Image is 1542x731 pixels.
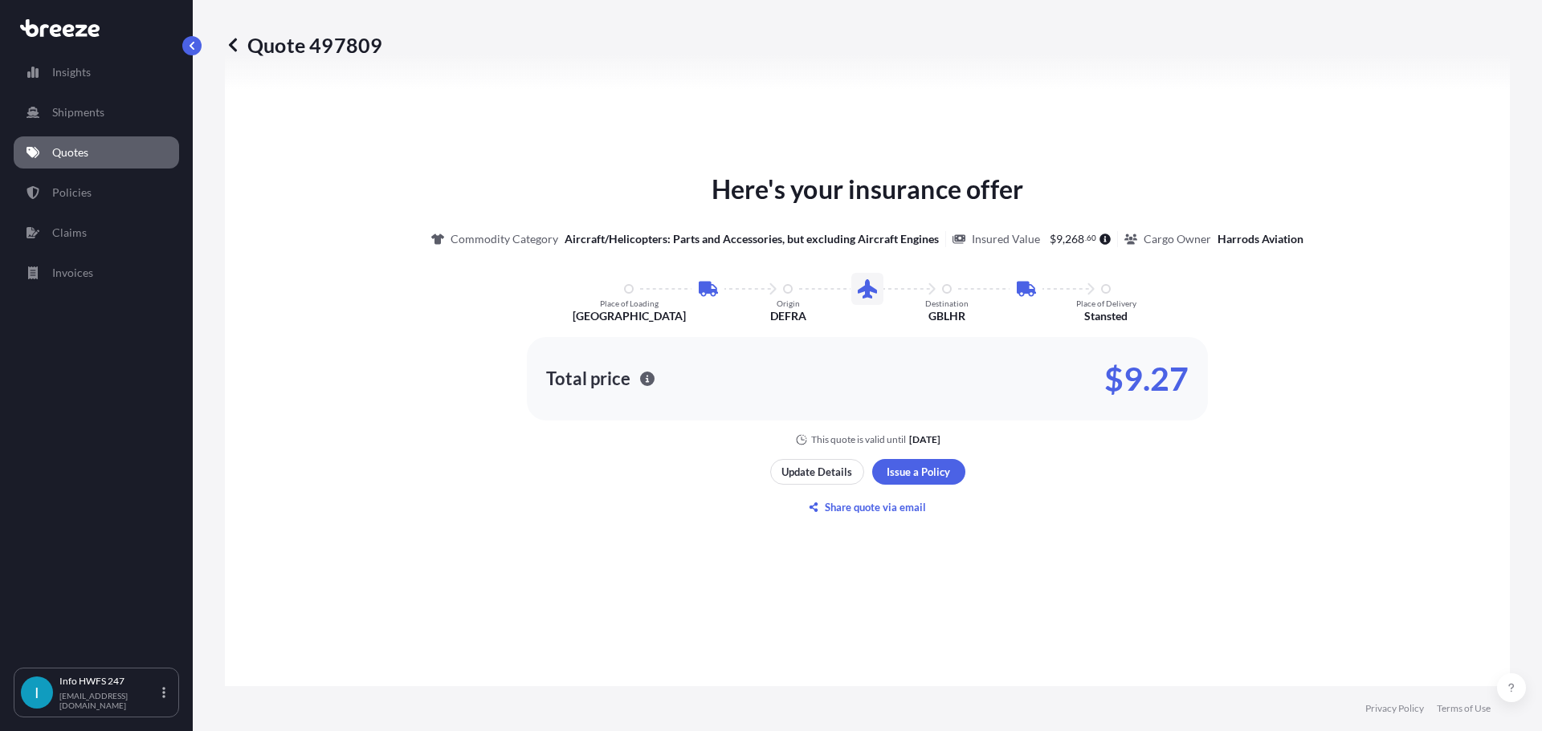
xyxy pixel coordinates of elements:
[770,459,864,485] button: Update Details
[1437,702,1491,715] a: Terms of Use
[1063,234,1065,245] span: ,
[1065,234,1084,245] span: 268
[777,298,800,308] p: Origin
[59,675,159,688] p: Info HWFS 247
[972,231,1040,247] p: Insured Value
[14,136,179,169] a: Quotes
[52,225,87,241] p: Claims
[59,691,159,710] p: [EMAIL_ADDRESS][DOMAIN_NAME]
[928,308,965,324] p: GBLHR
[600,298,659,308] p: Place of Loading
[872,459,965,485] button: Issue a Policy
[546,371,630,387] p: Total price
[770,494,965,520] button: Share quote via email
[52,185,92,201] p: Policies
[781,464,852,480] p: Update Details
[1144,231,1211,247] p: Cargo Owner
[887,464,950,480] p: Issue a Policy
[1218,231,1303,247] p: Harrods Aviation
[1056,234,1063,245] span: 9
[14,217,179,249] a: Claims
[1365,702,1424,715] a: Privacy Policy
[1076,298,1136,308] p: Place of Delivery
[1104,366,1189,392] p: $9.27
[1085,235,1087,241] span: .
[909,433,940,446] p: [DATE]
[14,177,179,209] a: Policies
[1087,235,1096,241] span: 60
[1084,308,1128,324] p: Stansted
[811,433,906,446] p: This quote is valid until
[925,298,969,308] p: Destination
[14,96,179,128] a: Shipments
[770,308,806,324] p: DEFRA
[712,170,1023,209] p: Here's your insurance offer
[52,144,88,160] p: Quotes
[52,104,104,120] p: Shipments
[52,64,91,80] p: Insights
[825,499,926,515] p: Share quote via email
[565,231,939,247] p: Aircraft/Helicopters: Parts and Accessories, but excluding Aircraft Engines
[52,265,93,281] p: Invoices
[451,231,558,247] p: Commodity Category
[573,308,686,324] p: [GEOGRAPHIC_DATA]
[35,684,39,701] span: I
[225,32,382,58] p: Quote 497809
[14,257,179,289] a: Invoices
[1050,234,1056,245] span: $
[14,56,179,88] a: Insights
